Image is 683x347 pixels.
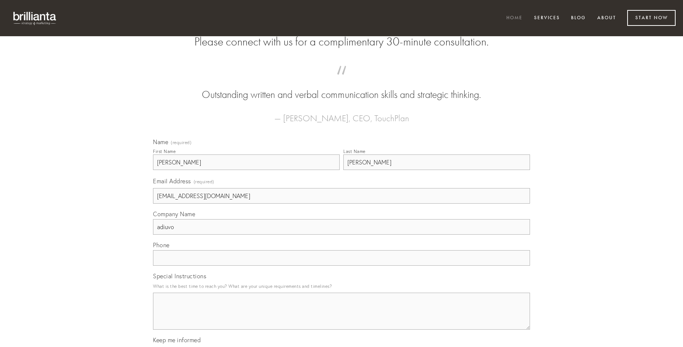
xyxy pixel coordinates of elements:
[165,73,518,88] span: “
[153,272,206,280] span: Special Instructions
[502,12,527,24] a: Home
[153,241,170,249] span: Phone
[194,177,214,187] span: (required)
[7,7,63,29] img: brillianta - research, strategy, marketing
[592,12,621,24] a: About
[153,35,530,49] h2: Please connect with us for a complimentary 30-minute consultation.
[171,140,191,145] span: (required)
[153,281,530,291] p: What is the best time to reach you? What are your unique requirements and timelines?
[343,149,366,154] div: Last Name
[153,177,191,185] span: Email Address
[627,10,676,26] a: Start Now
[153,336,201,344] span: Keep me informed
[165,102,518,126] figcaption: — [PERSON_NAME], CEO, TouchPlan
[165,73,518,102] blockquote: Outstanding written and verbal communication skills and strategic thinking.
[566,12,591,24] a: Blog
[153,138,168,146] span: Name
[153,210,195,218] span: Company Name
[153,149,176,154] div: First Name
[529,12,565,24] a: Services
